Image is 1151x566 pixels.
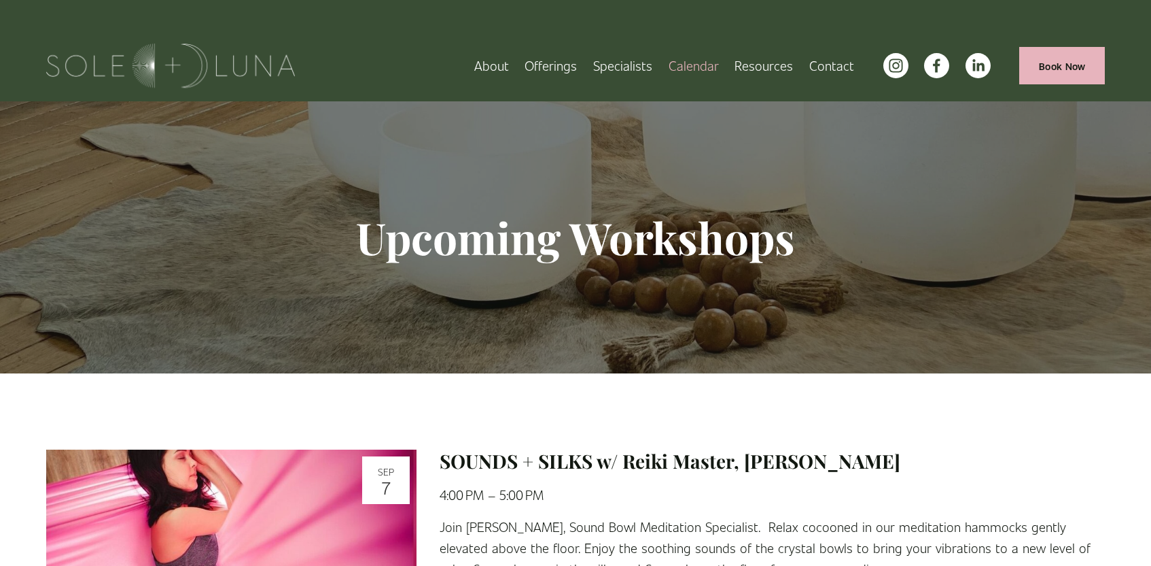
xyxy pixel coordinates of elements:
div: 7 [366,478,406,496]
a: About [474,54,509,78]
a: folder dropdown [734,54,793,78]
span: Resources [734,55,793,76]
a: Calendar [669,54,719,78]
a: Specialists [593,54,652,78]
a: Book Now [1019,47,1105,84]
a: facebook-unauth [924,53,949,78]
a: instagram-unauth [883,53,908,78]
a: Contact [809,54,854,78]
time: 5:00 PM [499,486,544,503]
h1: Upcoming Workshops [219,211,932,265]
img: Sole + Luna [46,44,296,88]
span: Offerings [525,55,577,76]
div: Sep [366,467,406,476]
a: folder dropdown [525,54,577,78]
a: SOUNDS + SILKS w/ Reiki Master, [PERSON_NAME] [440,448,900,473]
time: 4:00 PM [440,486,484,503]
a: LinkedIn [966,53,991,78]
